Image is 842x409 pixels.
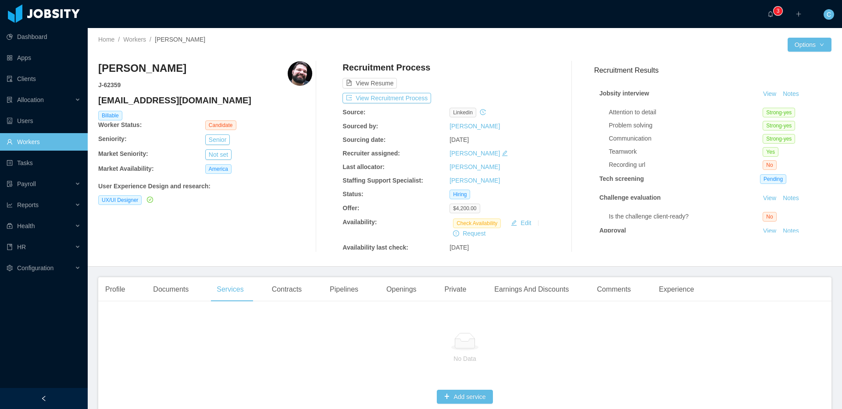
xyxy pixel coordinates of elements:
i: icon: setting [7,265,13,271]
span: Candidate [205,120,236,130]
span: linkedin [450,108,476,117]
div: Experience [652,277,701,302]
div: Pipelines [323,277,365,302]
b: Offer: [343,204,359,212]
a: icon: pie-chartDashboard [7,28,81,46]
i: icon: history [480,109,486,115]
div: Problem solving [609,121,763,130]
a: Home [98,36,114,43]
strong: J- 62359 [98,81,121,88]
span: Configuration [17,264,54,271]
div: Teamwork [609,147,763,156]
i: icon: medicine-box [7,223,13,229]
a: View [760,90,779,97]
i: icon: solution [7,97,13,103]
sup: 3 [774,7,782,15]
div: Openings [379,277,424,302]
b: Worker Status: [98,121,142,128]
div: Communication [609,134,763,143]
b: Sourcing date: [343,136,385,143]
h3: [PERSON_NAME] [98,61,186,75]
span: Reports [17,201,39,208]
a: Workers [123,36,146,43]
span: No [763,160,776,170]
span: [PERSON_NAME] [155,36,205,43]
span: Payroll [17,180,36,187]
span: / [150,36,151,43]
strong: Approval [599,227,626,234]
div: Earnings And Discounts [487,277,576,302]
span: Pending [760,174,786,184]
img: c8e1ecae-f1b1-4814-a9fc-ed6510bf0e95_675060cff28eb-400w.png [288,61,312,86]
button: Notes [779,89,803,99]
span: Strong-yes [763,121,795,130]
span: Strong-yes [763,134,795,144]
span: Billable [98,111,122,120]
span: UX/UI Designer [98,195,142,205]
button: Senior [205,134,230,145]
a: [PERSON_NAME] [450,123,500,130]
div: Private [438,277,474,302]
strong: Challenge evaluation [599,194,661,201]
b: Market Availability: [98,165,154,172]
b: Availability last check: [343,244,408,251]
a: icon: appstoreApps [7,49,81,67]
span: America [205,164,232,174]
b: Last allocator: [343,163,385,170]
b: User Experience Design and research : [98,183,210,190]
a: icon: file-textView Resume [343,80,397,87]
strong: Jobsity interview [599,90,649,97]
a: icon: check-circle [145,196,153,203]
button: icon: exclamation-circleRequest [450,228,489,239]
a: View [760,227,779,234]
a: [PERSON_NAME] [450,150,500,157]
button: icon: editEdit [507,218,535,228]
span: / [118,36,120,43]
button: Notes [779,193,803,204]
h3: Recruitment Results [594,65,831,76]
div: Documents [146,277,196,302]
a: icon: userWorkers [7,133,81,151]
i: icon: plus [796,11,802,17]
i: icon: check-circle [147,197,153,203]
p: 3 [777,7,780,15]
p: No Data [119,354,810,363]
b: Availability: [343,219,377,226]
b: Staffing Support Specialist: [343,177,423,184]
b: Market Seniority: [98,150,148,157]
b: Status: [343,190,363,197]
div: Recording url [609,160,763,169]
button: icon: exportView Recruitment Process [343,93,431,103]
div: Attention to detail [609,108,763,117]
button: Notes [779,226,803,236]
h4: [EMAIL_ADDRESS][DOMAIN_NAME] [98,94,312,106]
b: Seniority: [98,135,127,142]
a: icon: robotUsers [7,112,81,130]
div: Services [210,277,250,302]
button: icon: file-textView Resume [343,78,397,88]
a: [PERSON_NAME] [450,163,500,170]
a: icon: auditClients [7,70,81,88]
i: icon: book [7,244,13,250]
i: icon: bell [767,11,774,17]
div: Profile [98,277,132,302]
b: Sourced by: [343,123,378,130]
span: HR [17,243,26,250]
span: Hiring [450,190,470,199]
span: Yes [763,147,778,157]
span: No [763,212,776,222]
span: C [827,9,831,20]
i: icon: file-protect [7,181,13,187]
span: [DATE] [450,136,469,143]
b: Recruiter assigned: [343,150,400,157]
span: $4,200.00 [450,204,480,213]
a: icon: profileTasks [7,154,81,172]
div: Is the challenge client-ready? [609,212,763,221]
button: Not set [205,149,232,160]
div: Contracts [265,277,309,302]
a: icon: exportView Recruitment Process [343,95,431,102]
strong: Tech screening [599,175,644,182]
span: Health [17,222,35,229]
a: View [760,194,779,201]
i: icon: edit [502,150,508,156]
